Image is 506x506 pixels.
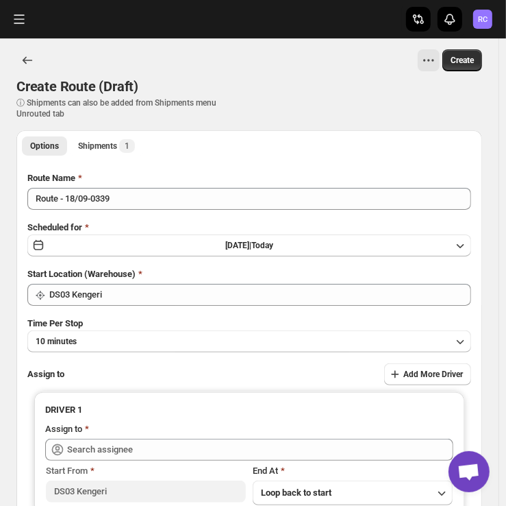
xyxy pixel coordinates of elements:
[45,403,453,417] h3: DRIVER 1
[225,241,251,250] span: [DATE] |
[22,136,67,156] button: All Route Options
[27,369,64,379] span: Assign to
[36,336,77,347] span: 10 minutes
[27,318,83,328] span: Time Per Stop
[403,369,463,380] span: Add More Driver
[27,234,471,256] button: [DATE]|Today
[448,451,490,492] div: Open chat
[78,139,135,153] div: Shipments
[384,363,471,385] button: Add More Driver
[7,7,31,32] button: Toggle menu
[253,464,453,478] div: End At
[27,222,82,232] span: Scheduled for
[27,188,471,210] input: Eg: Bengaluru Route
[27,269,136,279] span: Start Location (Warehouse)
[251,241,273,250] span: Today
[473,10,492,29] span: Rahul C DS02
[472,8,494,30] button: User menu
[125,141,129,152] span: 1
[30,141,59,152] span: Options
[27,330,471,352] button: 10 minutes
[442,49,482,71] button: Create
[70,136,143,156] button: Selected Shipments
[16,49,38,71] button: Routes
[478,15,488,24] text: RC
[49,284,471,306] input: Search location
[46,466,88,476] span: Start From
[418,49,440,71] button: View actions for Create Route (Draft)
[16,78,138,95] span: Create Route (Draft)
[27,173,75,183] span: Route Name
[451,55,474,66] span: Create
[16,97,232,119] p: ⓘ Shipments can also be added from Shipments menu Unrouted tab
[67,439,453,461] input: Search assignee
[253,481,453,505] button: Loop back to start
[261,487,331,498] span: Loop back to start
[45,422,82,436] div: Assign to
